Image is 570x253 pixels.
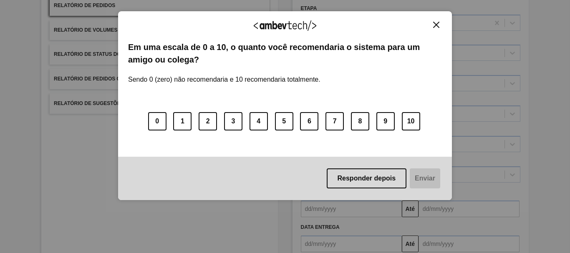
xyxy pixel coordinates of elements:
[128,66,320,83] label: Sendo 0 (zero) não recomendaria e 10 recomendaria totalmente.
[224,112,242,130] button: 3
[128,41,442,66] label: Em uma escala de 0 a 10, o quanto você recomendaria o sistema para um amigo ou colega?
[325,112,344,130] button: 7
[199,112,217,130] button: 2
[433,22,439,28] img: Close
[300,112,318,130] button: 6
[254,20,316,31] img: Logo Ambevtech
[275,112,293,130] button: 5
[431,21,442,28] button: Close
[402,112,420,130] button: 10
[250,112,268,130] button: 4
[376,112,395,130] button: 9
[148,112,166,130] button: 0
[173,112,192,130] button: 1
[327,168,407,188] button: Responder depois
[351,112,369,130] button: 8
